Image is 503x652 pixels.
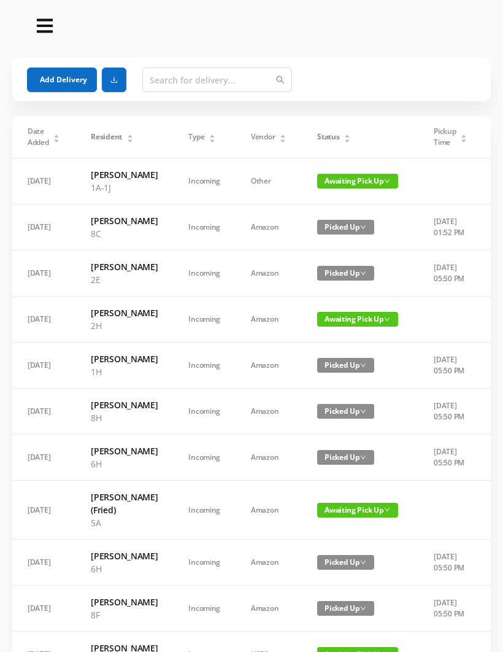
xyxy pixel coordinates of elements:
[418,586,483,632] td: [DATE] 05:50 PM
[360,605,366,611] i: icon: down
[12,435,75,481] td: [DATE]
[360,270,366,276] i: icon: down
[173,297,236,343] td: Incoming
[91,131,122,142] span: Resident
[344,133,351,140] div: Sort
[173,540,236,586] td: Incoming
[384,316,390,322] i: icon: down
[317,312,398,327] span: Awaiting Pick Up
[317,503,398,518] span: Awaiting Pick Up
[418,389,483,435] td: [DATE] 05:50 PM
[12,389,75,435] td: [DATE]
[173,389,236,435] td: Incoming
[173,481,236,540] td: Incoming
[461,138,467,141] i: icon: caret-down
[27,68,97,92] button: Add Delivery
[317,358,374,373] span: Picked Up
[91,365,158,378] p: 1H
[126,133,134,140] div: Sort
[12,586,75,632] td: [DATE]
[280,133,286,136] i: icon: caret-up
[91,411,158,424] p: 8H
[91,214,158,227] h6: [PERSON_NAME]
[91,181,158,194] p: 1A-1J
[384,178,390,184] i: icon: down
[317,174,398,188] span: Awaiting Pick Up
[236,204,302,250] td: Amazon
[344,138,351,141] i: icon: caret-down
[317,450,374,465] span: Picked Up
[384,506,390,513] i: icon: down
[126,138,133,141] i: icon: caret-down
[91,398,158,411] h6: [PERSON_NAME]
[317,131,339,142] span: Status
[12,250,75,297] td: [DATE]
[279,133,286,140] div: Sort
[434,126,456,148] span: Pickup Time
[102,68,126,92] button: icon: download
[12,204,75,250] td: [DATE]
[418,250,483,297] td: [DATE] 05:50 PM
[317,220,374,235] span: Picked Up
[53,133,60,136] i: icon: caret-up
[91,608,158,621] p: 8F
[276,76,285,84] i: icon: search
[91,260,158,273] h6: [PERSON_NAME]
[173,586,236,632] td: Incoming
[418,204,483,250] td: [DATE] 01:52 PM
[280,138,286,141] i: icon: caret-down
[460,133,467,140] div: Sort
[91,168,158,181] h6: [PERSON_NAME]
[53,133,60,140] div: Sort
[236,158,302,204] td: Other
[142,68,292,92] input: Search for delivery...
[209,133,216,136] i: icon: caret-up
[209,138,216,141] i: icon: caret-down
[173,204,236,250] td: Incoming
[91,516,158,529] p: 5A
[236,481,302,540] td: Amazon
[12,297,75,343] td: [DATE]
[236,586,302,632] td: Amazon
[173,343,236,389] td: Incoming
[317,555,374,570] span: Picked Up
[344,133,351,136] i: icon: caret-up
[360,408,366,414] i: icon: down
[91,352,158,365] h6: [PERSON_NAME]
[236,297,302,343] td: Amazon
[12,540,75,586] td: [DATE]
[126,133,133,136] i: icon: caret-up
[209,133,216,140] div: Sort
[236,540,302,586] td: Amazon
[251,131,275,142] span: Vendor
[91,491,158,516] h6: [PERSON_NAME] (Fried)
[360,224,366,230] i: icon: down
[360,454,366,460] i: icon: down
[91,549,158,562] h6: [PERSON_NAME]
[91,319,158,332] p: 2H
[236,343,302,389] td: Amazon
[28,126,49,148] span: Date Added
[12,343,75,389] td: [DATE]
[12,481,75,540] td: [DATE]
[461,133,467,136] i: icon: caret-up
[188,131,204,142] span: Type
[91,562,158,575] p: 6H
[173,250,236,297] td: Incoming
[91,273,158,286] p: 2E
[12,158,75,204] td: [DATE]
[91,457,158,470] p: 6H
[236,435,302,481] td: Amazon
[418,435,483,481] td: [DATE] 05:50 PM
[91,306,158,319] h6: [PERSON_NAME]
[91,444,158,457] h6: [PERSON_NAME]
[317,601,374,616] span: Picked Up
[53,138,60,141] i: icon: caret-down
[91,596,158,608] h6: [PERSON_NAME]
[173,435,236,481] td: Incoming
[317,404,374,419] span: Picked Up
[173,158,236,204] td: Incoming
[418,343,483,389] td: [DATE] 05:50 PM
[360,559,366,565] i: icon: down
[317,266,374,281] span: Picked Up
